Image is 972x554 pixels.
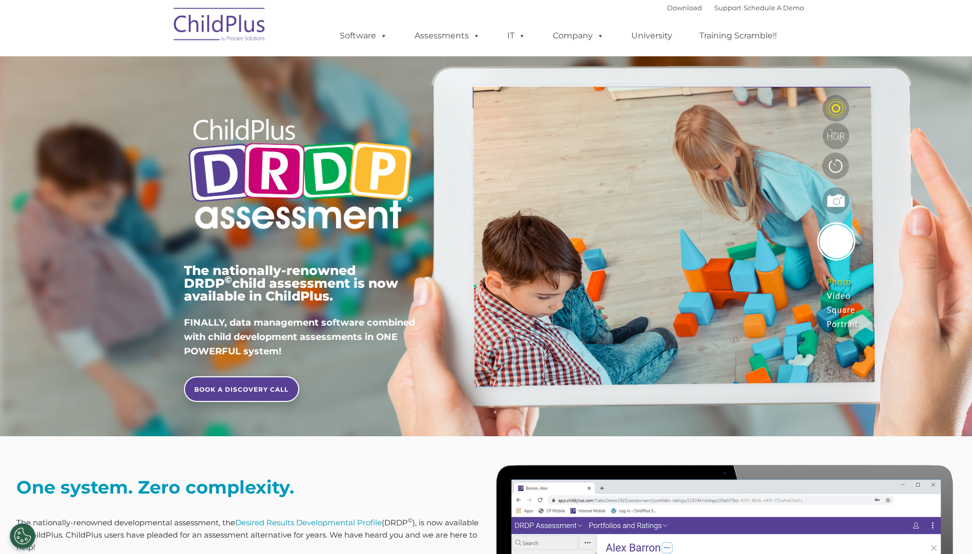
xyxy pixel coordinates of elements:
a: Schedule A Demo [743,4,804,12]
button: Cookies Settings [10,523,35,549]
img: ChildPlus by Procare Solutions [169,1,271,52]
sup: © [224,274,232,286]
img: Copyright - DRDP Logo Light [184,105,417,246]
a: IT [497,26,536,46]
a: BOOK A DISCOVERY CALL [184,376,299,402]
span: The nationally-renowned DRDP child assessment is now available in ChildPlus. [184,263,398,304]
p: The nationally-renowned developmental assessment, the (DRDP ), is now available in ChildPlus. Chi... [16,517,479,553]
font: | [667,4,804,12]
span: FINALLY, data management software combined with child development assessments in ONE POWERFUL sys... [184,317,415,357]
strong: One system. Zero complexity. [16,476,294,498]
a: Support [714,4,741,12]
a: Desired Results Developmental Profile [235,518,382,527]
a: Software [329,26,398,46]
a: Assessments [404,26,490,46]
a: University [621,26,683,46]
a: Company [543,26,614,46]
sup: © [408,517,412,524]
a: Download [667,4,702,12]
a: Training Scramble!! [689,26,787,46]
